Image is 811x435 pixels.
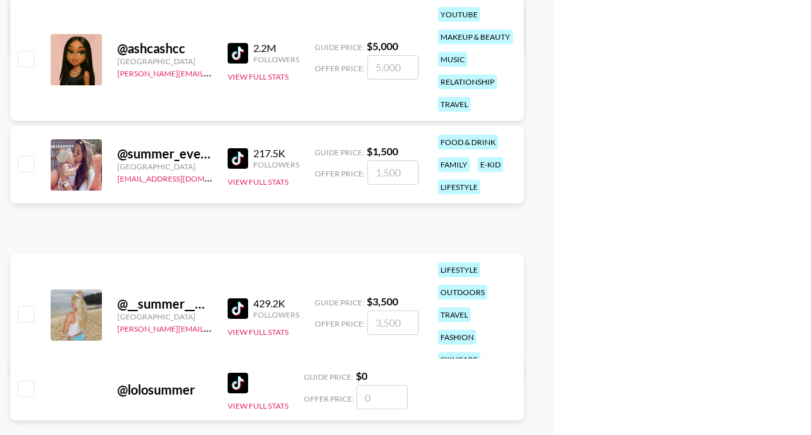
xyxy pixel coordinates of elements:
[315,148,364,157] span: Guide Price:
[438,330,476,345] div: fashion
[228,327,288,337] button: View Full Stats
[117,56,212,66] div: [GEOGRAPHIC_DATA]
[315,42,364,52] span: Guide Price:
[117,162,212,171] div: [GEOGRAPHIC_DATA]
[438,52,467,67] div: music
[438,135,498,149] div: food & drink
[367,295,398,307] strong: $ 3,500
[367,40,398,52] strong: $ 5,000
[438,262,480,277] div: lifestyle
[367,145,398,157] strong: $ 1,500
[438,307,471,322] div: travel
[438,285,487,300] div: outdoors
[117,171,246,183] a: [EMAIL_ADDRESS][DOMAIN_NAME]
[367,160,419,185] input: 1,500
[253,297,299,310] div: 429.2K
[304,372,353,382] span: Guide Price:
[367,55,419,80] input: 5,000
[117,40,212,56] div: @ ashcashcc
[228,148,248,169] img: TikTok
[367,311,419,335] input: 3,500
[315,169,365,178] span: Offer Price:
[438,74,497,89] div: relationship
[253,42,299,55] div: 2.2M
[438,157,470,172] div: family
[117,382,212,398] div: @ lolosummer
[438,180,480,194] div: lifestyle
[117,321,368,334] a: [PERSON_NAME][EMAIL_ADDRESS][PERSON_NAME][DOMAIN_NAME]
[228,72,288,81] button: View Full Stats
[228,401,288,411] button: View Full Stats
[315,319,365,328] span: Offer Price:
[117,296,212,312] div: @ __summer__winter__
[228,373,248,393] img: TikTok
[356,385,408,409] input: 0
[117,146,212,162] div: @ summer_everyday
[304,394,354,404] span: Offer Price:
[253,310,299,320] div: Followers
[315,64,365,73] span: Offer Price:
[438,7,480,22] div: youtube
[117,66,307,78] a: [PERSON_NAME][EMAIL_ADDRESS][DOMAIN_NAME]
[438,97,471,112] div: travel
[315,298,364,307] span: Guide Price:
[438,30,513,44] div: makeup & beauty
[117,312,212,321] div: [GEOGRAPHIC_DATA]
[228,177,288,187] button: View Full Stats
[253,147,299,160] div: 217.5K
[253,160,299,169] div: Followers
[356,370,367,382] strong: $ 0
[478,157,503,172] div: e-kid
[438,352,480,367] div: skincare
[253,55,299,64] div: Followers
[228,43,248,64] img: TikTok
[228,298,248,319] img: TikTok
